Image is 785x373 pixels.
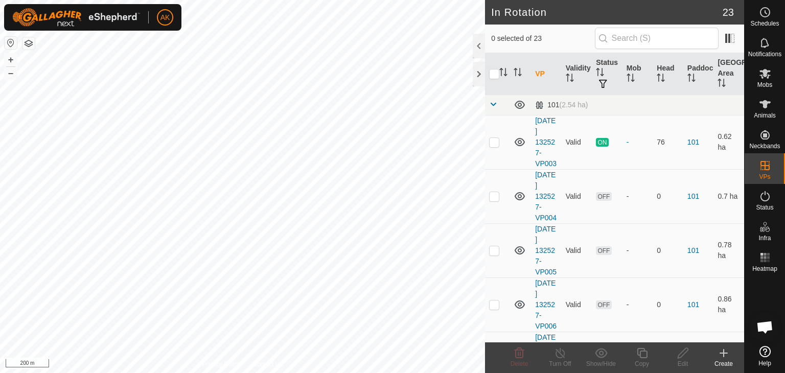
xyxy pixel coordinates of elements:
input: Search (S) [595,28,719,49]
td: 0 [653,277,683,332]
a: [DATE] 132527-VP006 [535,279,557,330]
span: Neckbands [749,143,780,149]
a: 101 [687,138,699,146]
p-sorticon: Activate to sort [596,69,604,78]
div: Edit [662,359,703,368]
span: Status [756,204,773,211]
td: 0.78 ha [713,223,744,277]
span: Notifications [748,51,781,57]
span: ON [596,138,608,147]
p-sorticon: Activate to sort [687,75,696,83]
td: 0.7 ha [713,169,744,223]
span: Heatmap [752,266,777,272]
a: 101 [687,192,699,200]
td: Valid [562,223,592,277]
span: Delete [511,360,528,367]
th: [GEOGRAPHIC_DATA] Area [713,53,744,95]
div: 101 [535,101,588,109]
div: Copy [621,359,662,368]
td: 0 [653,169,683,223]
img: Gallagher Logo [12,8,140,27]
p-sorticon: Activate to sort [718,80,726,88]
span: Schedules [750,20,779,27]
span: (2.54 ha) [559,101,588,109]
td: 76 [653,115,683,169]
td: Valid [562,169,592,223]
td: Valid [562,115,592,169]
p-sorticon: Activate to sort [657,75,665,83]
button: Map Layers [22,37,35,50]
p-sorticon: Activate to sort [627,75,635,83]
a: Privacy Policy [202,360,241,369]
div: Turn Off [540,359,581,368]
button: + [5,54,17,66]
td: 0.62 ha [713,115,744,169]
span: 0 selected of 23 [491,33,594,44]
div: - [627,191,649,202]
div: - [627,137,649,148]
td: 0 [653,223,683,277]
span: AK [160,12,170,23]
th: Mob [622,53,653,95]
a: 101 [687,300,699,309]
td: 0.86 ha [713,277,744,332]
span: OFF [596,300,611,309]
p-sorticon: Activate to sort [566,75,574,83]
div: - [627,299,649,310]
th: Validity [562,53,592,95]
span: Infra [758,235,771,241]
p-sorticon: Activate to sort [514,69,522,78]
th: Head [653,53,683,95]
span: Help [758,360,771,366]
a: Help [745,342,785,370]
th: VP [531,53,562,95]
span: VPs [759,174,770,180]
a: 101 [687,246,699,254]
div: Create [703,359,744,368]
div: Show/Hide [581,359,621,368]
span: Mobs [757,82,772,88]
a: [DATE] 132527-VP004 [535,171,557,222]
span: 23 [723,5,734,20]
span: Animals [754,112,776,119]
div: Open chat [750,312,780,342]
button: Reset Map [5,37,17,49]
a: Contact Us [252,360,283,369]
div: - [627,245,649,256]
p-sorticon: Activate to sort [499,69,507,78]
h2: In Rotation [491,6,723,18]
th: Paddock [683,53,714,95]
span: OFF [596,246,611,255]
button: – [5,67,17,79]
a: [DATE] 132527-VP003 [535,116,557,168]
th: Status [592,53,622,95]
span: OFF [596,192,611,201]
a: [DATE] 132527-VP005 [535,225,557,276]
td: Valid [562,277,592,332]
